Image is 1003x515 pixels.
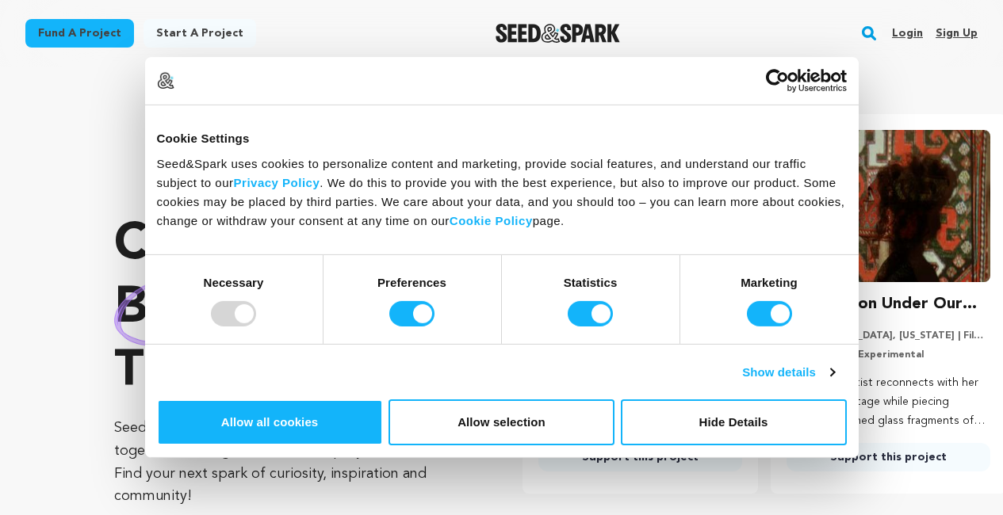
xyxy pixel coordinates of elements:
h3: The Dragon Under Our Feet [787,292,990,317]
strong: Marketing [741,275,798,288]
img: hand sketched image [114,272,260,347]
div: Cookie Settings [157,129,847,148]
button: Allow all cookies [157,399,383,445]
a: Usercentrics Cookiebot - opens in a new window [708,69,847,93]
a: Cookie Policy [450,213,533,227]
p: [GEOGRAPHIC_DATA], [US_STATE] | Film Feature [787,330,990,342]
a: Start a project [144,19,256,48]
p: A Bay Area artist reconnects with her Armenian heritage while piecing together stained glass frag... [787,374,990,430]
img: Seed&Spark Logo Dark Mode [496,24,620,43]
p: Seed&Spark is where creators and audiences work together to bring incredible new projects to life... [114,417,459,508]
a: Show details [742,363,834,382]
a: Support this project [787,443,990,471]
p: Documentary, Experimental [787,349,990,361]
a: Login [892,21,923,46]
strong: Statistics [564,275,618,288]
button: Hide Details [621,399,847,445]
img: The Dragon Under Our Feet image [787,130,990,282]
a: Sign up [936,21,978,46]
a: Seed&Spark Homepage [496,24,620,43]
div: Seed&Spark uses cookies to personalize content and marketing, provide social features, and unders... [157,154,847,230]
a: Privacy Policy [234,175,320,189]
strong: Necessary [204,275,264,288]
button: Allow selection [389,399,614,445]
a: Fund a project [25,19,134,48]
img: logo [157,72,174,90]
strong: Preferences [377,275,446,288]
p: Crowdfunding that . [114,214,459,404]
